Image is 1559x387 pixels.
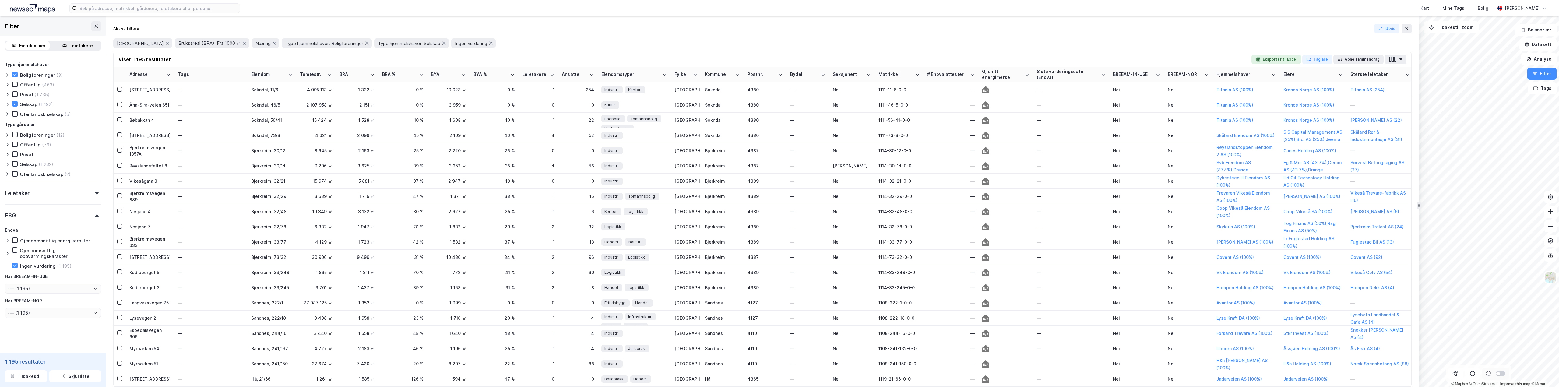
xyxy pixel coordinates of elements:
[604,125,629,132] span: Undervisning
[77,4,240,13] input: Søk på adresse, matrikkel, gårdeiere, leietakere eller personer
[1350,72,1403,77] div: Største leietaker
[1168,178,1209,184] div: Nei
[790,163,825,169] div: —
[93,311,98,315] button: Open
[1515,24,1557,36] button: Bokmerker
[674,208,698,215] div: [GEOGRAPHIC_DATA]
[562,223,594,230] div: 32
[604,132,618,139] span: Industri
[705,208,740,215] div: Bjerkreim
[1350,178,1410,184] div: —
[522,193,554,199] div: 1
[627,208,643,215] span: Logistikk
[748,193,783,199] div: 4389
[340,86,375,93] div: 1 332 ㎡
[1037,132,1106,139] div: —
[340,223,375,230] div: 1 947 ㎡
[1478,5,1488,12] div: Bolig
[748,147,783,154] div: 4387
[878,208,920,215] div: 1114-32-48-0-0
[5,212,16,219] div: ESG
[562,117,594,123] div: 22
[1374,24,1400,33] button: Utvid
[473,208,515,215] div: 25 %
[431,132,466,139] div: 2 109 ㎡
[473,102,515,108] div: 0 %
[129,132,171,139] div: [STREET_ADDRESS]
[1451,382,1468,386] a: Mapbox
[562,86,594,93] div: 254
[878,102,920,108] div: 1111-46-5-0-0
[1037,86,1106,93] div: —
[705,102,740,108] div: Sokndal
[5,370,47,382] button: Tilbakestill
[522,102,554,108] div: 0
[251,147,293,154] div: Bjerkreim, 30/12
[562,132,594,139] div: 52
[1350,102,1410,108] div: —
[473,132,515,139] div: 46 %
[1113,72,1153,77] div: BREEAM-IN-USE
[65,171,71,177] div: (2)
[129,72,164,77] div: Adresse
[833,86,871,93] div: Nei
[1168,208,1209,215] div: Nei
[129,117,171,123] div: Bøbakkan 4
[562,147,594,154] div: 0
[20,82,41,88] div: Offentlig
[5,190,30,197] div: Leietaker
[927,132,975,139] div: —
[562,102,594,108] div: 0
[790,147,825,154] div: —
[790,132,825,139] div: —
[1037,208,1106,215] div: —
[927,223,975,230] div: —
[49,370,101,382] button: Skjul liste
[1505,5,1540,12] div: [PERSON_NAME]
[178,40,241,46] span: Bruksareal (BRA): Fra 1000 ㎡
[1037,223,1106,230] div: —
[300,223,332,230] div: 6 332 ㎡
[748,102,783,108] div: 4380
[56,72,63,78] div: (3)
[705,72,733,77] div: Kommune
[1302,55,1332,64] button: Tag alle
[604,163,618,169] span: Industri
[927,193,975,199] div: —
[1424,21,1479,33] button: Tilbakestill zoom
[20,142,41,148] div: Offentlig
[431,117,466,123] div: 1 608 ㎡
[790,208,825,215] div: —
[300,208,332,215] div: 10 349 ㎡
[927,147,975,154] div: —
[674,163,698,169] div: [GEOGRAPHIC_DATA]
[1350,147,1410,154] div: —
[705,117,740,123] div: Sokndal
[522,178,554,184] div: 0
[251,117,293,123] div: Sokndal, 56/41
[1168,72,1202,77] div: BREEAM-NOR
[833,117,871,123] div: Nei
[522,223,554,230] div: 2
[20,72,55,78] div: Boligforeninger
[833,102,871,108] div: Nei
[5,21,19,31] div: Filter
[927,102,975,108] div: —
[300,178,332,184] div: 15 974 ㎡
[878,147,920,154] div: 1114-30-12-0-0
[178,100,244,110] div: —
[833,178,871,184] div: Nei
[473,163,515,169] div: 35 %
[705,86,740,93] div: Sokndal
[431,163,466,169] div: 3 252 ㎡
[178,222,244,232] div: —
[833,147,871,154] div: Nei
[878,132,920,139] div: 1111-73-8-0-0
[1216,72,1269,77] div: Hjemmelshaver
[601,72,660,77] div: Eiendomstyper
[1037,102,1106,108] div: —
[20,132,55,138] div: Boligforeninger
[562,193,594,199] div: 16
[431,223,466,230] div: 1 832 ㎡
[878,117,920,123] div: 1111-56-41-0-0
